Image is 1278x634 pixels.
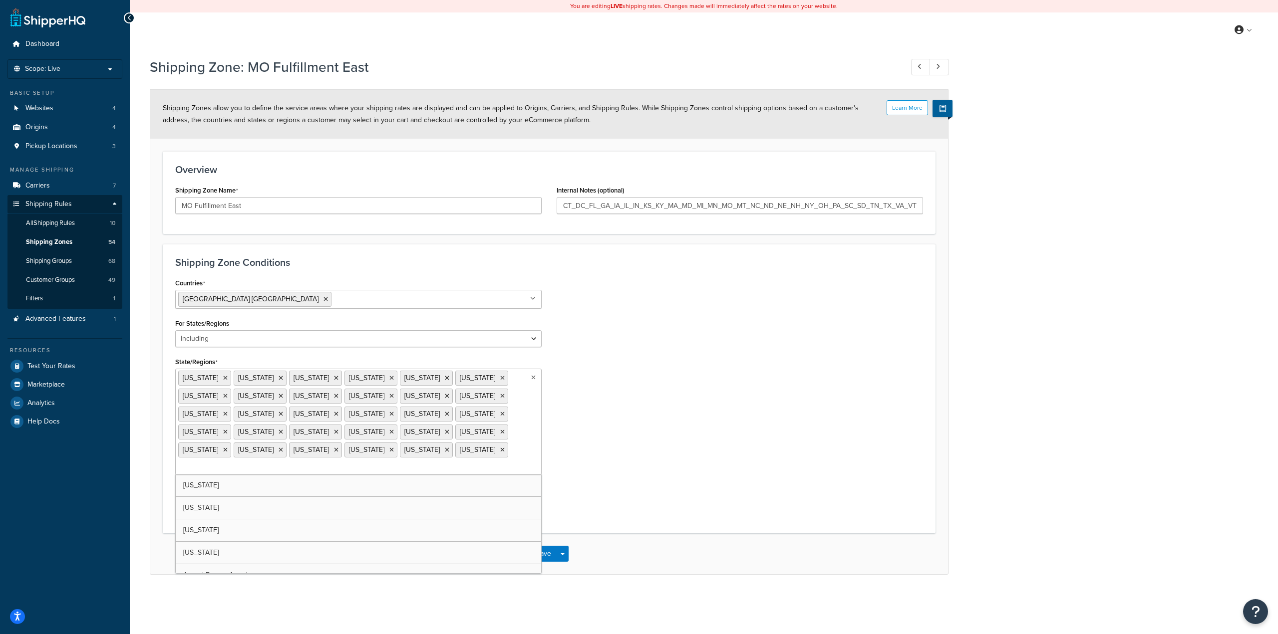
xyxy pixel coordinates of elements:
[933,100,953,117] button: Show Help Docs
[238,391,274,401] span: [US_STATE]
[530,546,557,562] button: Save
[404,391,440,401] span: [US_STATE]
[175,257,923,268] h3: Shipping Zone Conditions
[25,65,60,73] span: Scope: Live
[25,40,59,48] span: Dashboard
[238,444,274,455] span: [US_STATE]
[7,289,122,308] a: Filters1
[176,474,541,496] a: [US_STATE]
[7,252,122,270] a: Shipping Groups68
[404,426,440,437] span: [US_STATE]
[175,187,238,195] label: Shipping Zone Name
[25,182,50,190] span: Carriers
[112,142,116,151] span: 3
[25,123,48,132] span: Origins
[175,320,229,327] label: For States/Regions
[7,346,122,355] div: Resources
[27,418,60,426] span: Help Docs
[7,310,122,328] li: Advanced Features
[460,444,495,455] span: [US_STATE]
[404,444,440,455] span: [US_STATE]
[183,547,219,558] span: [US_STATE]
[112,104,116,113] span: 4
[27,381,65,389] span: Marketplace
[349,426,384,437] span: [US_STATE]
[294,409,329,419] span: [US_STATE]
[26,276,75,284] span: Customer Groups
[460,373,495,383] span: [US_STATE]
[7,99,122,118] a: Websites4
[108,257,115,265] span: 68
[887,100,928,115] button: Learn More
[27,399,55,408] span: Analytics
[7,89,122,97] div: Basic Setup
[7,166,122,174] div: Manage Shipping
[7,214,122,232] a: AllShipping Rules10
[7,118,122,137] li: Origins
[176,542,541,564] a: [US_STATE]
[183,444,218,455] span: [US_STATE]
[349,391,384,401] span: [US_STATE]
[7,376,122,394] a: Marketplace
[557,187,625,194] label: Internal Notes (optional)
[7,357,122,375] a: Test Your Rates
[7,233,122,251] li: Shipping Zones
[25,104,53,113] span: Websites
[460,409,495,419] span: [US_STATE]
[183,294,319,304] span: [GEOGRAPHIC_DATA] [GEOGRAPHIC_DATA]
[26,238,72,246] span: Shipping Zones
[7,137,122,156] a: Pickup Locations3
[27,362,75,371] span: Test Your Rates
[930,59,949,75] a: Next Record
[238,373,274,383] span: [US_STATE]
[349,409,384,419] span: [US_STATE]
[7,271,122,289] li: Customer Groups
[7,271,122,289] a: Customer Groups49
[176,519,541,541] a: [US_STATE]
[7,99,122,118] li: Websites
[183,409,218,419] span: [US_STATE]
[26,294,43,303] span: Filters
[108,276,115,284] span: 49
[294,444,329,455] span: [US_STATE]
[911,59,931,75] a: Previous Record
[183,391,218,401] span: [US_STATE]
[112,123,116,132] span: 4
[7,177,122,195] li: Carriers
[183,426,218,437] span: [US_STATE]
[26,219,75,227] span: All Shipping Rules
[7,413,122,430] li: Help Docs
[25,142,77,151] span: Pickup Locations
[175,164,923,175] h3: Overview
[404,373,440,383] span: [US_STATE]
[238,426,274,437] span: [US_STATE]
[7,233,122,251] a: Shipping Zones54
[7,35,122,53] a: Dashboard
[175,279,205,287] label: Countries
[7,252,122,270] li: Shipping Groups
[26,257,72,265] span: Shipping Groups
[183,373,218,383] span: [US_STATE]
[7,195,122,309] li: Shipping Rules
[25,315,86,323] span: Advanced Features
[7,195,122,213] a: Shipping Rules
[7,177,122,195] a: Carriers7
[113,182,116,190] span: 7
[7,137,122,156] li: Pickup Locations
[7,310,122,328] a: Advanced Features1
[1243,599,1268,624] button: Open Resource Center
[183,525,219,535] span: [US_STATE]
[7,118,122,137] a: Origins4
[114,315,116,323] span: 1
[349,444,384,455] span: [US_STATE]
[176,564,541,586] a: Armed Forces Americas
[175,358,218,366] label: State/Regions
[25,200,72,209] span: Shipping Rules
[110,219,115,227] span: 10
[7,394,122,412] a: Analytics
[460,426,495,437] span: [US_STATE]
